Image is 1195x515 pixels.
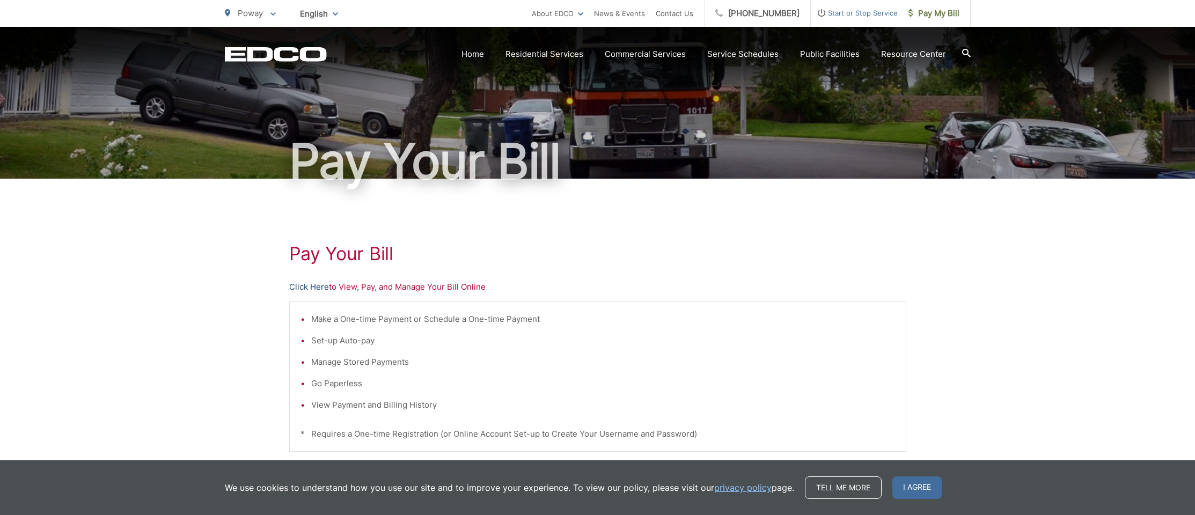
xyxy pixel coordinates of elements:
[289,243,906,264] h1: Pay Your Bill
[238,8,263,18] span: Poway
[289,281,329,293] a: Click Here
[311,356,895,369] li: Manage Stored Payments
[881,48,946,61] a: Resource Center
[311,399,895,411] li: View Payment and Billing History
[908,7,959,20] span: Pay My Bill
[805,476,882,499] a: Tell me more
[707,48,779,61] a: Service Schedules
[300,428,895,440] p: * Requires a One-time Registration (or Online Account Set-up to Create Your Username and Password)
[714,481,772,494] a: privacy policy
[892,476,942,499] span: I agree
[656,7,693,20] a: Contact Us
[225,47,327,62] a: EDCD logo. Return to the homepage.
[225,135,971,188] h1: Pay Your Bill
[311,334,895,347] li: Set-up Auto-pay
[461,48,484,61] a: Home
[225,481,794,494] p: We use cookies to understand how you use our site and to improve your experience. To view our pol...
[311,377,895,390] li: Go Paperless
[292,4,346,23] span: English
[800,48,860,61] a: Public Facilities
[605,48,686,61] a: Commercial Services
[532,7,583,20] a: About EDCO
[505,48,583,61] a: Residential Services
[289,281,906,293] p: to View, Pay, and Manage Your Bill Online
[311,313,895,326] li: Make a One-time Payment or Schedule a One-time Payment
[594,7,645,20] a: News & Events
